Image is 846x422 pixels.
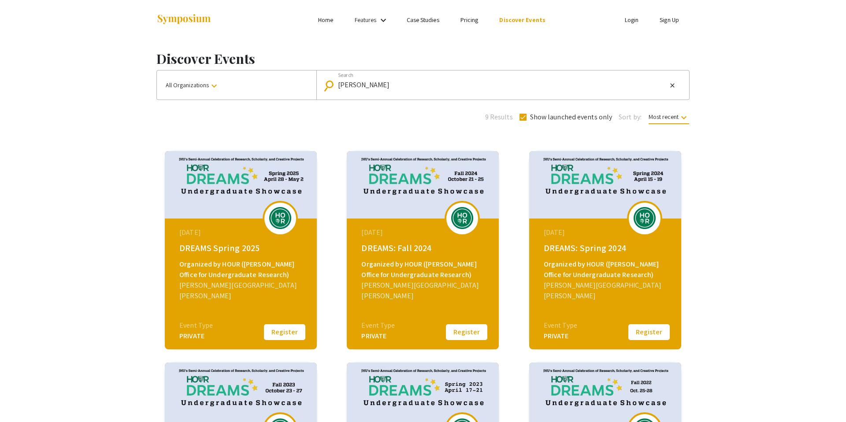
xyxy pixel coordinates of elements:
[619,112,642,122] span: Sort by:
[530,112,612,122] span: Show launched events only
[157,70,316,100] button: All Organizations
[361,320,395,331] div: Event Type
[529,151,681,218] img: dreams-spring-2024_eventCoverPhoto_ffb700__thumb.jpg
[642,109,696,125] button: Most recent
[179,320,213,331] div: Event Type
[631,207,658,229] img: dreams-spring-2024_eventLogo_346f6f_.png
[449,207,475,229] img: dreams-fall-2024_eventLogo_ff6658_.png
[407,16,439,24] a: Case Studies
[460,16,479,24] a: Pricing
[669,81,676,89] mat-icon: close
[179,259,304,280] div: Organized by HOUR ([PERSON_NAME] Office for Undergraduate Research)
[485,112,513,122] span: 9 Results
[156,14,211,26] img: Symposium by ForagerOne
[338,81,667,89] input: Looking for something specific?
[156,51,690,67] h1: Discover Events
[361,331,395,341] div: PRIVATE
[179,331,213,341] div: PRIVATE
[361,259,486,280] div: Organized by HOUR ([PERSON_NAME] Office for Undergraduate Research)
[627,323,671,341] button: Register
[544,227,669,238] div: [DATE]
[544,320,577,331] div: Event Type
[179,280,304,301] div: [PERSON_NAME][GEOGRAPHIC_DATA][PERSON_NAME]
[649,113,689,124] span: Most recent
[318,16,333,24] a: Home
[361,241,486,255] div: DREAMS: Fall 2024
[263,323,307,341] button: Register
[179,227,304,238] div: [DATE]
[361,227,486,238] div: [DATE]
[209,81,219,91] mat-icon: keyboard_arrow_down
[355,16,377,24] a: Features
[679,112,689,123] mat-icon: keyboard_arrow_down
[660,16,679,24] a: Sign Up
[325,78,338,93] mat-icon: Search
[544,259,669,280] div: Organized by HOUR ([PERSON_NAME] Office for Undergraduate Research)
[667,80,678,91] button: Clear
[361,280,486,301] div: [PERSON_NAME][GEOGRAPHIC_DATA][PERSON_NAME]
[267,207,293,229] img: dreams-spring-2025_eventLogo_7b54a7_.png
[166,81,219,89] span: All Organizations
[544,280,669,301] div: [PERSON_NAME][GEOGRAPHIC_DATA][PERSON_NAME]
[544,331,577,341] div: PRIVATE
[378,15,389,26] mat-icon: Expand Features list
[179,241,304,255] div: DREAMS Spring 2025
[544,241,669,255] div: DREAMS: Spring 2024
[165,151,317,218] img: dreams-spring-2025_eventCoverPhoto_df4d26__thumb.jpg
[347,151,499,218] img: dreams-fall-2024_eventCoverPhoto_0caa39__thumb.jpg
[625,16,639,24] a: Login
[499,16,545,24] a: Discover Events
[445,323,489,341] button: Register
